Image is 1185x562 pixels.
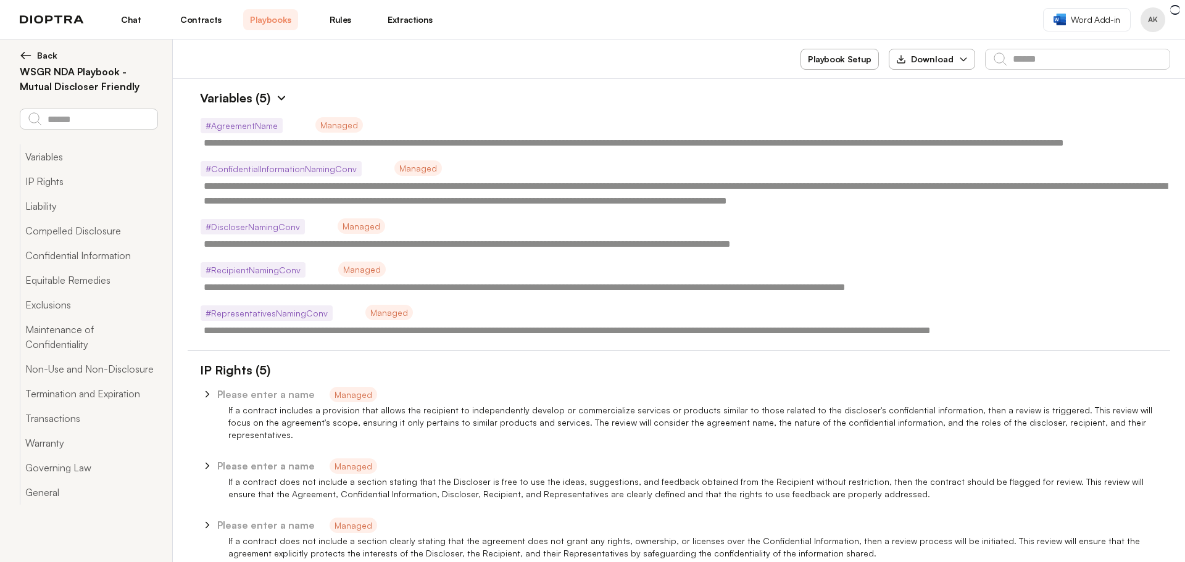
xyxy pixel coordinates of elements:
span: # RecipientNamingConv [201,262,306,278]
button: Download [889,49,975,70]
a: Chat [104,9,159,30]
span: Managed [338,218,385,234]
button: Maintenance of Confidentiality [20,317,157,357]
a: Extractions [383,9,438,30]
h2: WSGR NDA Playbook - Mutual Discloser Friendly [20,64,157,94]
span: Managed [330,387,377,402]
h1: Variables (5) [188,89,270,107]
a: Word Add-in [1043,8,1131,31]
span: Please enter a name [217,388,315,400]
button: IP Rights [20,169,157,194]
button: Confidential Information [20,243,157,268]
p: If a contract does not include a section stating that the Discloser is free to use the ideas, sug... [228,476,1170,500]
button: Governing Law [20,455,157,480]
button: Compelled Disclosure [20,218,157,243]
span: Managed [330,458,377,474]
button: Termination and Expiration [20,381,157,406]
button: Warranty [20,431,157,455]
div: Download [896,53,954,65]
h1: IP Rights (5) [188,361,270,379]
span: Managed [365,305,413,320]
span: # AgreementName [201,118,283,133]
img: logo [20,15,84,24]
button: Variables [20,144,157,169]
span: Back [37,49,57,62]
a: Rules [313,9,368,30]
span: # ConfidentialInformationNamingConv [201,161,362,176]
a: Contracts [173,9,228,30]
button: Transactions [20,406,157,431]
p: If a contract does not include a section clearly stating that the agreement does not grant any ri... [228,535,1170,560]
button: General [20,480,157,505]
img: Expand [275,92,288,104]
span: # DiscloserNamingConv [201,219,305,234]
span: # RepresentativesNamingConv [201,305,333,321]
button: Exclusions [20,292,157,317]
button: Non-Use and Non-Disclosure [20,357,157,381]
a: Playbooks [243,9,298,30]
img: word [1054,14,1066,25]
span: Managed [315,117,363,133]
span: Managed [330,518,377,533]
button: Profile menu [1141,7,1165,32]
button: Back [20,49,157,62]
button: Playbook Setup [800,49,879,70]
p: If a contract includes a provision that allows the recipient to independently develop or commerci... [228,404,1170,441]
img: left arrow [20,49,32,62]
span: Managed [338,262,386,277]
span: Word Add-in [1071,14,1120,26]
button: Equitable Remedies [20,268,157,292]
button: Liability [20,194,157,218]
span: Please enter a name [217,519,315,531]
span: Managed [394,160,442,176]
span: Please enter a name [217,460,315,472]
